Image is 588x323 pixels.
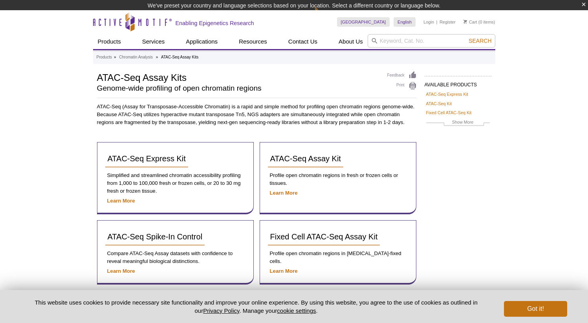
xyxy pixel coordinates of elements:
[203,307,239,314] a: Privacy Policy
[97,103,417,126] p: ATAC-Seq (Assay for Transposase-Accessible Chromatin) is a rapid and simple method for profiling ...
[21,298,491,315] p: This website uses cookies to provide necessary site functionality and improve your online experie...
[268,228,380,246] a: Fixed Cell ATAC-Seq Assay Kit
[337,17,390,27] a: [GEOGRAPHIC_DATA]
[107,268,135,274] a: Learn More
[268,150,343,168] a: ATAC-Seq Assay Kit
[114,55,116,59] li: »
[270,154,341,163] span: ATAC-Seq Assay Kit
[436,17,438,27] li: |
[463,20,467,24] img: Your Cart
[387,71,417,80] a: Feedback
[105,172,245,195] p: Simplified and streamlined chromatin accessibility profiling from 1,000 to 100,000 fresh or froze...
[176,20,254,27] h2: Enabling Epigenetics Research
[270,190,298,196] a: Learn More
[161,55,198,59] li: ATAC-Seq Assay Kits
[368,34,495,47] input: Keyword, Cat. No.
[268,250,408,265] p: Profile open chromatin regions in [MEDICAL_DATA]-fixed cells.
[314,6,335,24] img: Change Here
[284,34,322,49] a: Contact Us
[504,301,567,317] button: Got it!
[426,91,469,98] a: ATAC-Seq Express Kit
[423,19,434,25] a: Login
[137,34,170,49] a: Services
[105,150,188,168] a: ATAC-Seq Express Kit
[97,85,379,92] h2: Genome-wide profiling of open chromatin regions
[463,19,477,25] a: Cart
[463,17,495,27] li: (0 items)
[334,34,368,49] a: About Us
[268,172,408,187] p: Profile open chromatin regions in fresh or frozen cells or tissues.
[440,19,456,25] a: Register
[156,55,158,59] li: »
[426,119,490,128] a: Show More
[181,34,222,49] a: Applications
[119,54,153,61] a: Chromatin Analysis
[234,34,272,49] a: Resources
[108,232,203,241] span: ATAC-Seq Spike-In Control
[107,198,135,204] a: Learn More
[387,82,417,90] a: Print
[105,250,245,265] p: Compare ATAC-Seq Assay datasets with confidence to reveal meaningful biological distinctions.
[270,232,378,241] span: Fixed Cell ATAC-Seq Assay Kit
[394,17,416,27] a: English
[97,71,379,83] h1: ATAC-Seq Assay Kits
[93,34,126,49] a: Products
[426,100,452,107] a: ATAC-Seq Kit
[270,268,298,274] a: Learn More
[277,307,316,314] button: cookie settings
[105,228,205,246] a: ATAC-Seq Spike-In Control
[466,37,494,44] button: Search
[425,76,491,90] h2: AVAILABLE PRODUCTS
[469,38,491,44] span: Search
[97,54,112,61] a: Products
[108,154,186,163] span: ATAC-Seq Express Kit
[426,109,472,116] a: Fixed Cell ATAC-Seq Kit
